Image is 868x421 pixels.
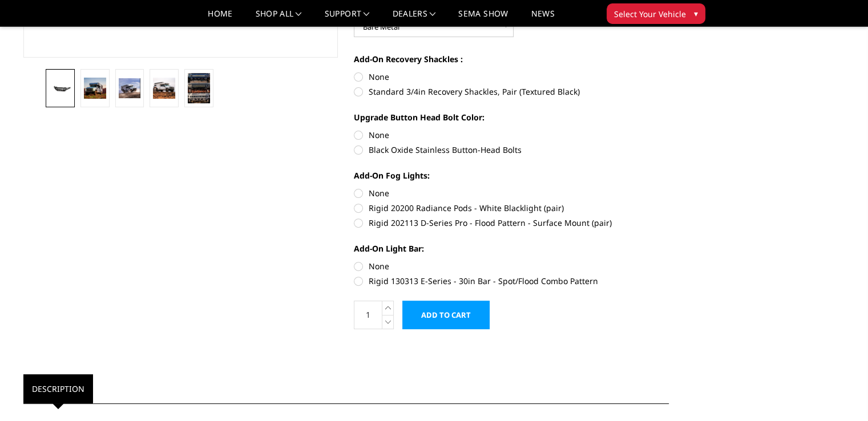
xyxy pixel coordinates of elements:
[354,53,669,65] label: Add-On Recovery Shackles :
[458,10,508,26] a: SEMA Show
[354,111,669,123] label: Upgrade Button Head Bolt Color:
[393,10,436,26] a: Dealers
[402,301,490,329] input: Add to Cart
[119,78,141,99] img: 2023-2025 Ford F250-350 - Freedom Series - Base Front Bumper (non-winch)
[153,78,175,99] img: 2023-2025 Ford F250-350 - Freedom Series - Base Front Bumper (non-winch)
[354,217,669,229] label: Rigid 202113 D-Series Pro - Flood Pattern - Surface Mount (pair)
[208,10,232,26] a: Home
[354,275,669,287] label: Rigid 130313 E-Series - 30in Bar - Spot/Flood Combo Pattern
[354,260,669,272] label: None
[325,10,370,26] a: Support
[354,242,669,254] label: Add-On Light Bar:
[84,78,106,98] img: 2023-2025 Ford F250-350 - Freedom Series - Base Front Bumper (non-winch)
[354,86,669,98] label: Standard 3/4in Recovery Shackles, Pair (Textured Black)
[811,366,868,421] iframe: Chat Widget
[23,374,93,403] a: Description
[354,71,669,83] label: None
[188,73,210,103] img: Multiple lighting options
[694,7,698,19] span: ▾
[531,10,554,26] a: News
[49,83,71,93] img: 2023-2025 Ford F250-350 - Freedom Series - Base Front Bumper (non-winch)
[614,8,686,20] span: Select Your Vehicle
[354,144,669,156] label: Black Oxide Stainless Button-Head Bolts
[354,129,669,141] label: None
[354,187,669,199] label: None
[354,169,669,181] label: Add-On Fog Lights:
[354,202,669,214] label: Rigid 20200 Radiance Pods - White Blacklight (pair)
[256,10,302,26] a: shop all
[607,3,705,24] button: Select Your Vehicle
